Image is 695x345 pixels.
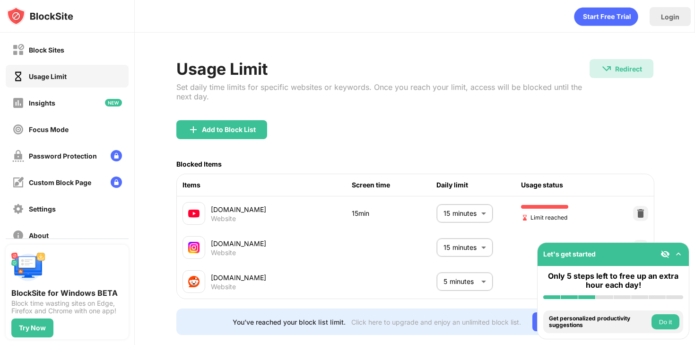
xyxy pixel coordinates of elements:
[188,208,200,219] img: favicons
[11,300,123,315] div: Block time wasting sites on Edge, Firefox and Chrome with one app!
[233,318,346,326] div: You’ve reached your block list limit.
[574,7,638,26] div: animation
[29,152,97,160] div: Password Protection
[29,231,49,239] div: About
[543,272,683,290] div: Only 5 steps left to free up an extra hour each day!
[176,160,222,168] div: Blocked Items
[443,276,478,287] p: 5 minutes
[176,82,590,101] div: Set daily time limits for specific websites or keywords. Once you reach your limit, access will b...
[11,288,123,298] div: BlockSite for Windows BETA
[29,72,67,80] div: Usage Limit
[12,44,24,56] img: block-off.svg
[202,126,256,133] div: Add to Block List
[615,65,642,73] div: Redirect
[12,203,24,215] img: settings-off.svg
[549,315,649,329] div: Get personalized productivity suggestions
[111,150,122,161] img: lock-menu.svg
[19,324,46,332] div: Try Now
[188,276,200,287] img: favicons
[521,214,529,221] img: hourglass-end.svg
[436,180,521,190] div: Daily limit
[12,97,24,109] img: insights-off.svg
[29,178,91,186] div: Custom Block Page
[188,242,200,253] img: favicons
[11,250,45,284] img: push-desktop.svg
[29,205,56,213] div: Settings
[176,59,590,79] div: Usage Limit
[211,214,236,223] div: Website
[29,46,64,54] div: Block Sites
[29,99,55,107] div: Insights
[674,249,683,259] img: omni-setup-toggle.svg
[12,71,24,82] img: time-usage-on.svg
[660,249,670,259] img: eye-not-visible.svg
[211,283,236,291] div: Website
[351,318,521,326] div: Click here to upgrade and enjoy an unlimited block list.
[521,180,606,190] div: Usage status
[652,314,679,329] button: Do it
[7,7,73,26] img: logo-blocksite.svg
[543,250,596,258] div: Let's get started
[12,150,24,162] img: password-protection-off.svg
[111,177,122,188] img: lock-menu.svg
[352,208,436,219] div: 15min
[443,242,478,253] p: 15 minutes
[661,13,679,21] div: Login
[12,124,24,135] img: focus-off.svg
[521,213,567,222] span: Limit reached
[182,180,352,190] div: Items
[105,99,122,106] img: new-icon.svg
[443,208,478,219] p: 15 minutes
[532,312,597,331] div: Go Unlimited
[29,125,69,133] div: Focus Mode
[211,248,236,257] div: Website
[12,230,24,241] img: about-off.svg
[211,273,352,283] div: [DOMAIN_NAME]
[12,177,24,188] img: customize-block-page-off.svg
[211,239,352,248] div: [DOMAIN_NAME]
[352,180,436,190] div: Screen time
[211,204,352,214] div: [DOMAIN_NAME]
